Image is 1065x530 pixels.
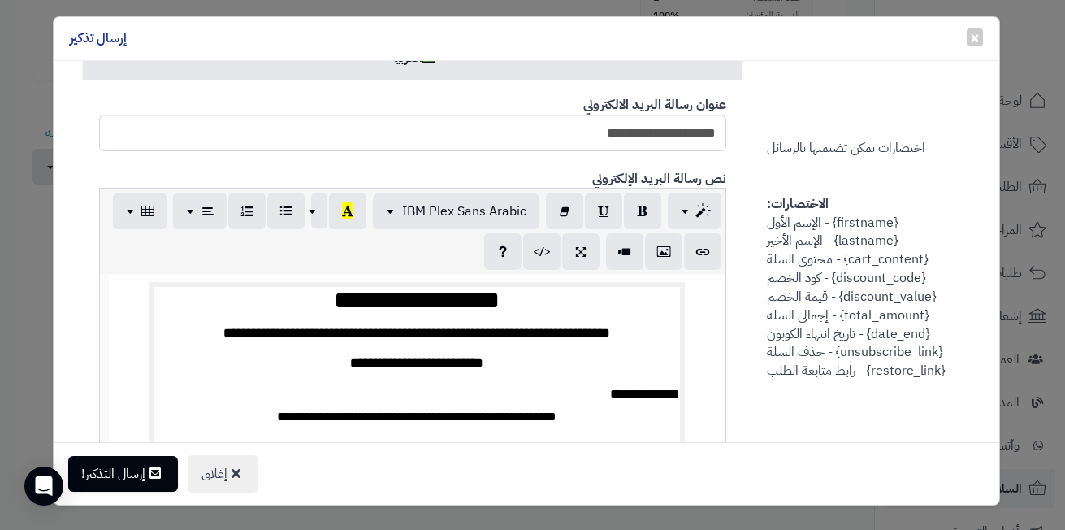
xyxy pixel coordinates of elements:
[970,25,980,50] span: ×
[402,202,526,221] span: IBM Plex Sans Arabic
[70,29,127,48] h4: إرسال تذكير
[767,41,945,380] span: اختصارات يمكن تضيمنها بالرسائل {firstname} - الإسم الأول {lastname} - الإسم الأخير {cart_content}...
[767,194,829,214] strong: الاختصارات:
[68,456,178,492] button: إرسال التذكير!
[188,455,258,493] button: إغلاق
[592,169,726,189] b: نص رسالة البريد الإلكتروني
[583,95,726,115] b: عنوان رسالة البريد الالكتروني
[794,36,911,61] label: الرسالة المرسلة للعميل:
[24,467,63,506] div: Open Intercom Messenger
